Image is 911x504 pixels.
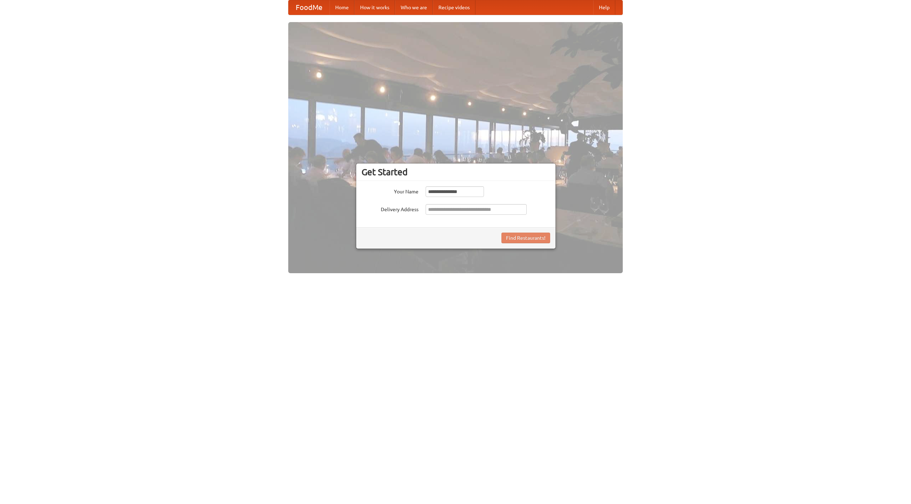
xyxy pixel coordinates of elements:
h3: Get Started [362,167,550,177]
button: Find Restaurants! [501,233,550,243]
a: Recipe videos [433,0,475,15]
a: How it works [354,0,395,15]
label: Delivery Address [362,204,418,213]
label: Your Name [362,186,418,195]
a: Home [330,0,354,15]
a: Help [593,0,615,15]
a: FoodMe [289,0,330,15]
a: Who we are [395,0,433,15]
